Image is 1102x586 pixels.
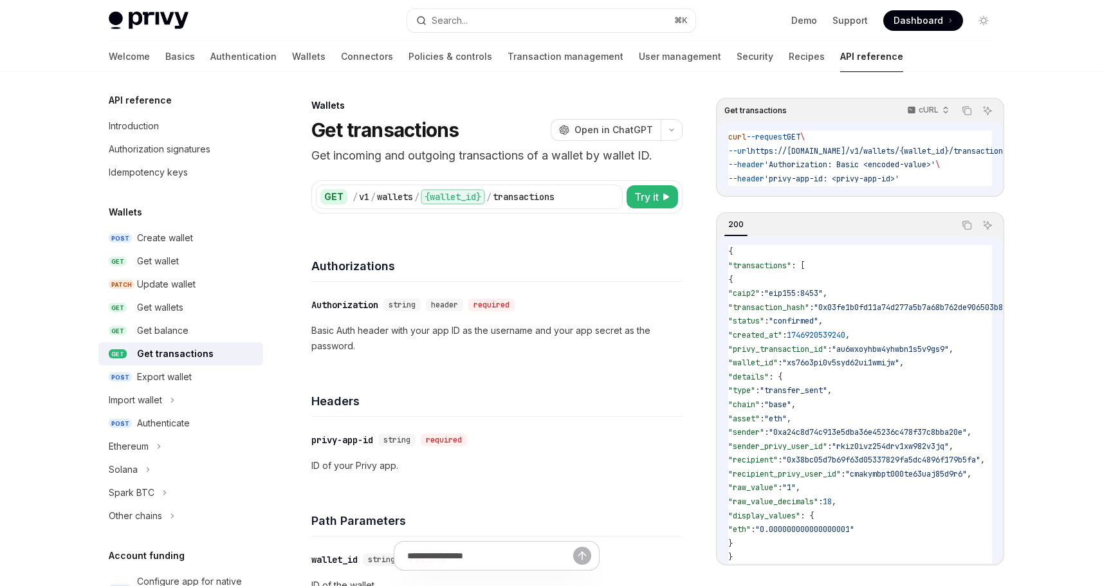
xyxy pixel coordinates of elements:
span: "eth" [728,524,751,535]
div: Idempotency keys [109,165,188,180]
span: "asset" [728,414,760,424]
span: Open in ChatGPT [574,124,653,136]
span: : [841,469,845,479]
span: { [728,275,733,285]
span: "privy_transaction_id" [728,344,827,354]
span: "rkiz0ivz254drv1xw982v3jq" [832,441,949,452]
span: , [791,399,796,410]
span: string [389,300,416,310]
a: PATCHUpdate wallet [98,273,263,296]
span: "details" [728,372,769,382]
span: PATCH [109,280,134,289]
a: Introduction [98,114,263,138]
div: Wallets [311,99,683,112]
span: "transactions" [728,261,791,271]
span: : { [800,511,814,521]
span: 'privy-app-id: <privy-app-id>' [764,174,899,184]
span: , [796,482,800,493]
a: API reference [840,41,903,72]
span: --url [728,146,751,156]
div: Authenticate [137,416,190,431]
span: , [818,316,823,326]
span: Dashboard [894,14,943,27]
span: : [764,427,769,437]
a: POSTAuthenticate [98,412,263,435]
span: : [809,302,814,313]
span: POST [109,419,132,428]
a: Dashboard [883,10,963,31]
span: : [827,344,832,354]
span: , [899,358,904,368]
span: "wallet_id" [728,358,778,368]
span: "base" [764,399,791,410]
h4: Headers [311,392,683,410]
span: : [760,288,764,298]
span: "recipient_privy_user_id" [728,469,841,479]
div: required [421,434,467,446]
div: privy-app-id [311,434,373,446]
span: "au6wxoyhbw4yhwbn1s5v9gs9" [832,344,949,354]
div: wallets [377,190,413,203]
span: GET [109,326,127,336]
div: Get transactions [137,346,214,362]
span: --header [728,160,764,170]
span: , [980,455,985,465]
span: "sender_privy_user_id" [728,441,827,452]
span: https://[DOMAIN_NAME]/v1/wallets/{wallet_id}/transactions [751,146,1007,156]
p: Basic Auth header with your app ID as the username and your app secret as the password. [311,323,683,354]
img: light logo [109,12,188,30]
span: : [827,441,832,452]
span: : [ [791,261,805,271]
a: Idempotency keys [98,161,263,184]
a: GETGet balance [98,319,263,342]
span: "confirmed" [769,316,818,326]
span: , [967,427,971,437]
span: \ [800,132,805,142]
span: "raw_value_decimals" [728,497,818,507]
span: "xs76o3pi0v5syd62ui1wmijw" [782,358,899,368]
p: Get incoming and outgoing transactions of a wallet by wallet ID. [311,147,683,165]
span: { [728,246,733,257]
button: Ethereum [98,435,263,458]
div: Export wallet [137,369,192,385]
span: "sender" [728,427,764,437]
div: 200 [724,217,748,232]
span: \ [935,160,940,170]
span: "0x38bc05d7b69f63d05337829fa5dc4896f179b5fa" [782,455,980,465]
input: Ask a question... [407,542,573,570]
span: : [778,455,782,465]
a: Wallets [292,41,326,72]
div: Authorization [311,298,378,311]
p: cURL [919,105,939,115]
button: Search...⌘K [407,9,695,32]
span: "created_at" [728,330,782,340]
span: --request [746,132,787,142]
span: : [818,497,823,507]
span: "raw_value" [728,482,778,493]
a: Demo [791,14,817,27]
span: --header [728,174,764,184]
span: "transaction_hash" [728,302,809,313]
div: Update wallet [137,277,196,292]
a: Security [737,41,773,72]
a: Recipes [789,41,825,72]
div: Ethereum [109,439,149,454]
button: Solana [98,458,263,481]
a: POSTCreate wallet [98,226,263,250]
span: : [760,414,764,424]
span: "caip2" [728,288,760,298]
button: Copy the contents from the code block [959,102,975,119]
h4: Authorizations [311,257,683,275]
span: "status" [728,316,764,326]
span: "1" [782,482,796,493]
span: "display_values" [728,511,800,521]
h4: Path Parameters [311,512,683,529]
span: : [755,385,760,396]
span: "eth" [764,414,787,424]
span: GET [109,303,127,313]
button: Try it [627,185,678,208]
div: Authorization signatures [109,142,210,157]
span: "transfer_sent" [760,385,827,396]
div: Get wallets [137,300,183,315]
span: "eip155:8453" [764,288,823,298]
